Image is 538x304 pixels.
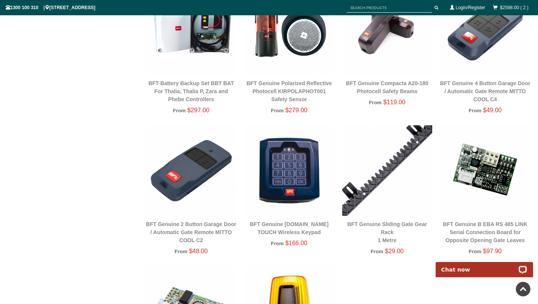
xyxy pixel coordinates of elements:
[250,221,328,235] a: BFT Genuine [DOMAIN_NAME] TOUCH Wireless Keypad
[383,99,406,105] span: $119.00
[342,125,433,216] img: BFT Genuine Sliding Gate Gear Rack - 1 Metre - Gate Warehouse
[347,221,427,243] a: BFT Genuine Sliding Gate Gear Rack1 Metre
[483,248,502,254] span: $97.90
[146,221,236,243] a: BFT Genuine 2 Button Garage Door / Automatic Gate Remote MITTO COOL C2
[443,221,527,243] a: BFT Genuine B EBA RS 485 LINK Serial Connection Board for Opposite Opening Gate Leaves
[247,80,332,102] a: BFT Genuine Polarized Reflective Photocell KIRPOLAPHOT001 Safety Sensor
[346,80,428,94] a: BFT Genuine Compacta A20-180 Photocell Safety Beams
[146,125,236,216] img: BFT Genuine 2 Button Garage Door / Automatic Gate Remote MITTO COOL C2 - Gate Warehouse
[271,241,284,246] span: From
[483,107,502,113] span: $49.00
[271,108,284,113] span: From
[189,248,208,254] span: $48.00
[173,108,186,113] span: From
[469,108,481,113] span: From
[187,107,209,113] span: $297.00
[369,100,381,105] span: From
[285,240,307,246] span: $166.00
[6,5,95,10] span: 1300 100 310 | [STREET_ADDRESS]
[500,5,528,10] a: $2598.00 ( 2 )
[440,125,530,216] img: BFT Genuine B EBA RS 485 LINK Serial Connection Board for Opposite Opening Gate Leaves - Gate War...
[244,125,334,216] img: BFT Genuine Q.BO TOUCH Wireless Keypad - Gate Warehouse
[440,80,530,102] a: BFT Genuine 4 Button Garage Door / Automatic Gate Remote MITTO COOL C4
[174,249,187,254] span: From
[431,253,538,277] iframe: LiveChat chat widget
[149,80,234,102] a: BFT Battery Backup Set BBT BATFor Thalia, Thalia P, Zara and Phebe Controllers
[385,248,404,254] span: $29.00
[469,249,481,254] span: From
[285,107,307,113] span: $279.00
[456,5,485,10] a: Login/Register
[371,249,383,254] span: From
[347,3,432,13] input: SEARCH PRODUCTS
